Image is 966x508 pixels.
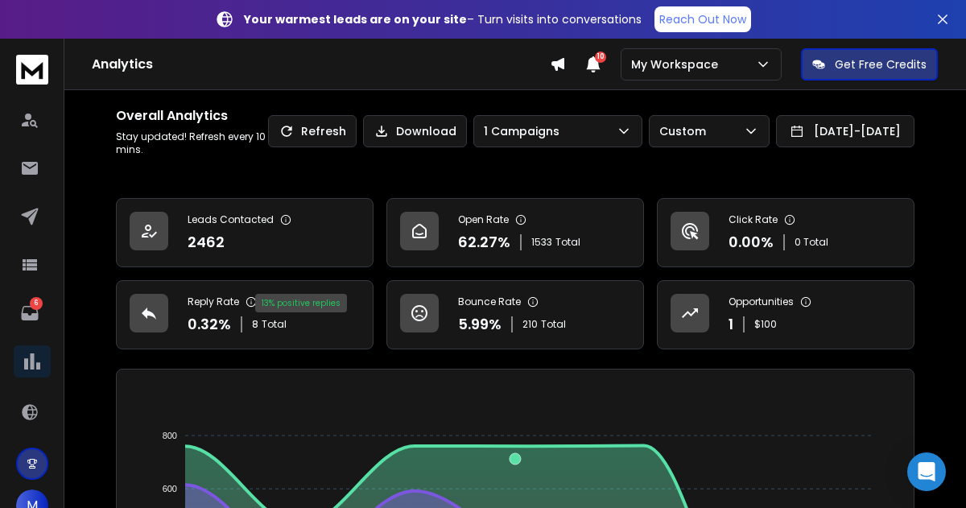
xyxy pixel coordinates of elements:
[188,295,239,308] p: Reply Rate
[555,236,580,249] span: Total
[92,55,550,74] h1: Analytics
[116,198,374,267] a: Leads Contacted2462
[729,295,794,308] p: Opportunities
[255,294,347,312] div: 13 % positive replies
[363,115,467,147] button: Download
[729,213,778,226] p: Click Rate
[268,115,357,147] button: Refresh
[595,52,606,63] span: 10
[484,123,566,139] p: 1 Campaigns
[754,318,777,331] p: $ 100
[188,213,274,226] p: Leads Contacted
[116,106,268,126] h1: Overall Analytics
[458,295,521,308] p: Bounce Rate
[252,318,258,331] span: 8
[163,484,177,494] tspan: 600
[30,297,43,310] p: 6
[163,431,177,440] tspan: 800
[16,55,48,85] img: logo
[188,231,225,254] p: 2462
[654,6,751,32] a: Reach Out Now
[14,297,46,329] a: 6
[458,213,509,226] p: Open Rate
[657,198,914,267] a: Click Rate0.00%0 Total
[262,318,287,331] span: Total
[386,280,644,349] a: Bounce Rate5.99%210Total
[188,313,231,336] p: 0.32 %
[907,452,946,491] div: Open Intercom Messenger
[729,313,733,336] p: 1
[244,11,467,27] strong: Your warmest leads are on your site
[301,123,346,139] p: Refresh
[795,236,828,249] p: 0 Total
[244,11,642,27] p: – Turn visits into conversations
[116,280,374,349] a: Reply Rate0.32%8Total13% positive replies
[659,11,746,27] p: Reach Out Now
[631,56,724,72] p: My Workspace
[835,56,927,72] p: Get Free Credits
[541,318,566,331] span: Total
[116,130,268,156] p: Stay updated! Refresh every 10 mins.
[657,280,914,349] a: Opportunities1$100
[396,123,456,139] p: Download
[801,48,938,81] button: Get Free Credits
[659,123,712,139] p: Custom
[729,231,774,254] p: 0.00 %
[458,313,502,336] p: 5.99 %
[776,115,914,147] button: [DATE]-[DATE]
[531,236,552,249] span: 1533
[458,231,510,254] p: 62.27 %
[386,198,644,267] a: Open Rate62.27%1533Total
[522,318,538,331] span: 210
